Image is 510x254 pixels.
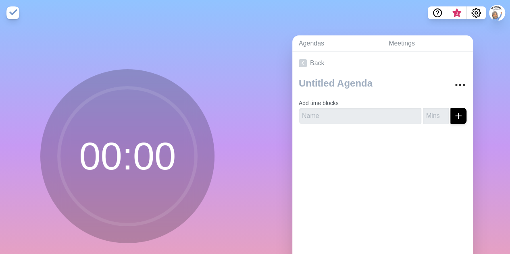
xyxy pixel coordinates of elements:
label: Add time blocks [299,100,339,106]
span: 3 [454,10,460,17]
button: Help [428,6,447,19]
input: Name [299,108,421,124]
button: What’s new [447,6,466,19]
input: Mins [423,108,449,124]
a: Back [292,52,473,74]
img: timeblocks logo [6,6,19,19]
button: More [452,77,468,93]
a: Meetings [382,35,473,52]
a: Agendas [292,35,382,52]
button: Settings [466,6,486,19]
